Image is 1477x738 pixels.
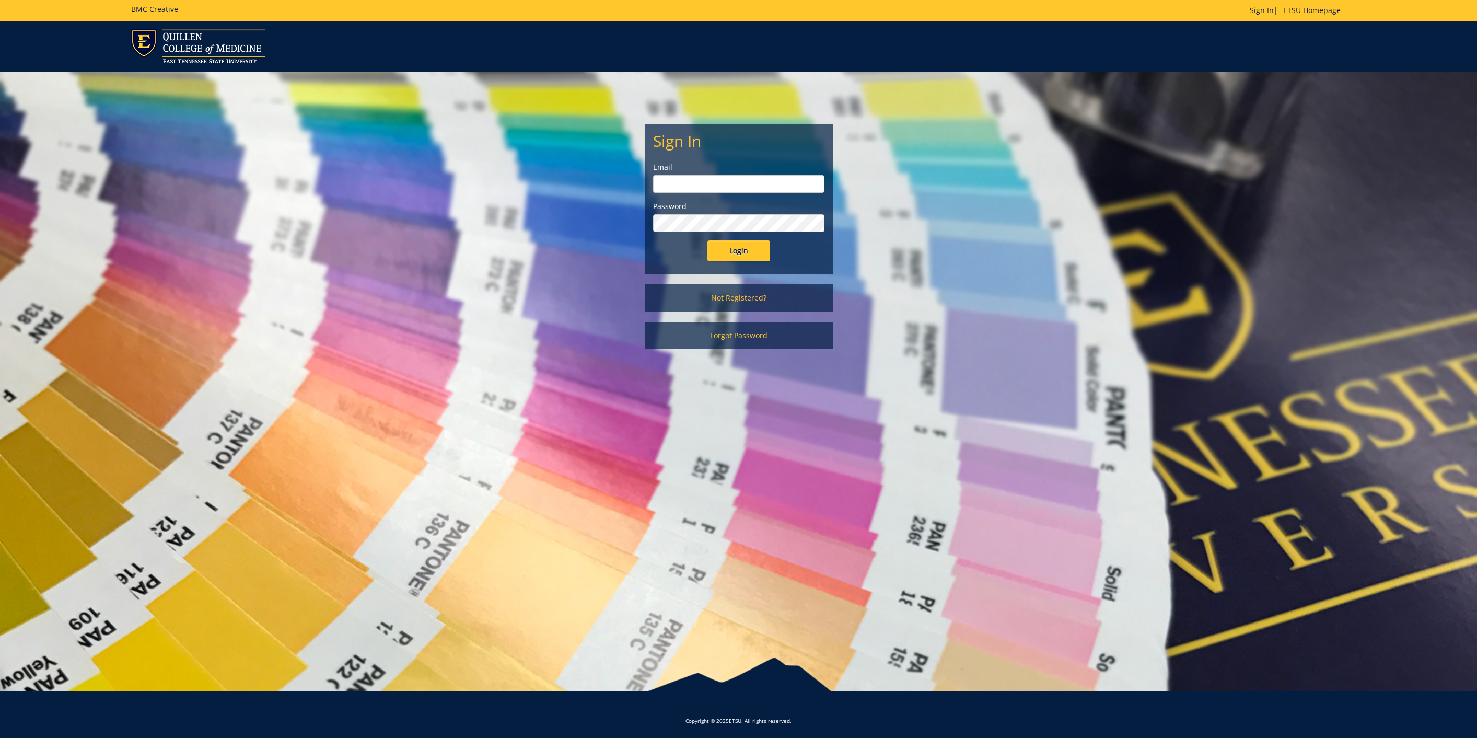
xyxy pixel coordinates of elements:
[645,322,833,349] a: Forgot Password
[653,162,824,172] label: Email
[645,284,833,312] a: Not Registered?
[131,5,178,13] h5: BMC Creative
[1250,5,1274,15] a: Sign In
[1250,5,1346,16] p: |
[1278,5,1346,15] a: ETSU Homepage
[653,132,824,149] h2: Sign In
[131,29,265,63] img: ETSU logo
[707,240,770,261] input: Login
[729,717,741,724] a: ETSU
[653,201,824,212] label: Password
